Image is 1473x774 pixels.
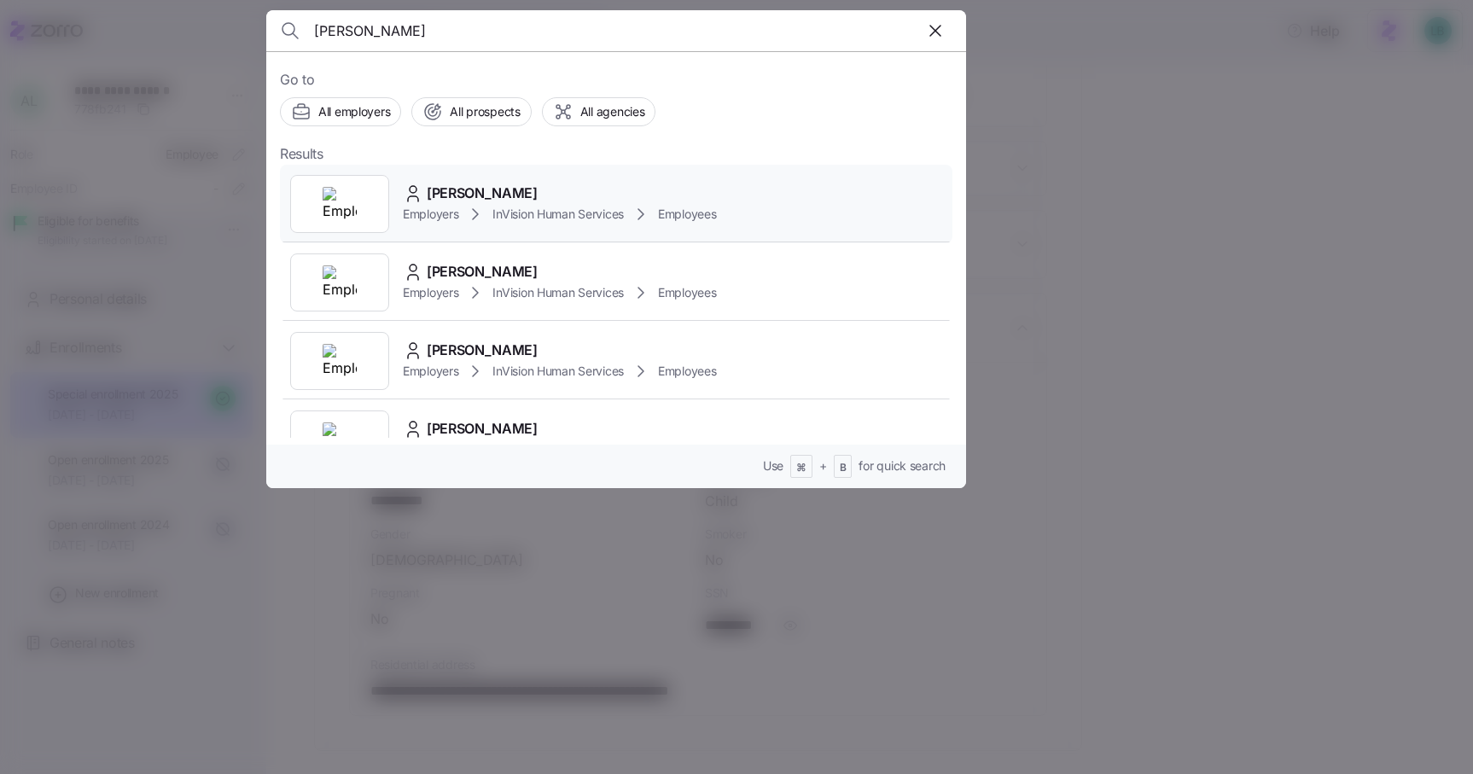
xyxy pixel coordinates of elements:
button: All employers [280,97,401,126]
span: InVision Human Services [492,284,624,301]
span: InVision Human Services [492,363,624,380]
img: Employer logo [323,187,357,221]
span: Use [763,457,783,474]
span: [PERSON_NAME] [427,418,538,439]
span: Go to [280,69,952,90]
span: Results [280,143,323,165]
span: Employers [403,284,458,301]
span: Employees [658,363,716,380]
span: ⌘ [796,461,806,475]
span: [PERSON_NAME] [427,183,538,204]
span: All employers [318,103,390,120]
span: Employers [403,363,458,380]
span: All prospects [450,103,520,120]
span: Employees [658,206,716,223]
span: for quick search [859,457,946,474]
span: Employees [658,284,716,301]
button: All prospects [411,97,531,126]
img: Employer logo [323,344,357,378]
img: Employer logo [323,422,357,457]
span: [PERSON_NAME] [427,261,538,282]
span: B [840,461,847,475]
span: + [819,457,827,474]
button: All agencies [542,97,656,126]
img: Employer logo [323,265,357,300]
span: InVision Human Services [492,206,624,223]
span: Employers [403,206,458,223]
span: [PERSON_NAME] [427,340,538,361]
span: All agencies [580,103,645,120]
